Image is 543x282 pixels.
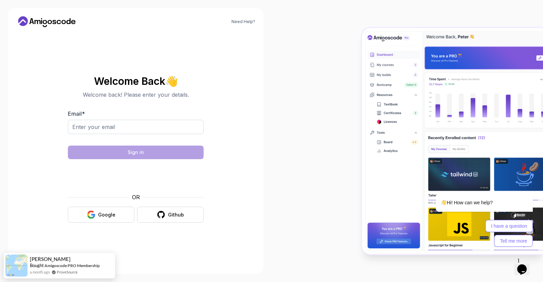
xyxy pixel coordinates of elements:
iframe: Віджет із прапорцем для перевірки безпеки hCaptcha [85,163,187,189]
label: Email * [68,110,85,117]
a: Home link [16,16,77,27]
button: Sign in [68,146,204,159]
div: Sign in [128,149,144,156]
iframe: chat widget [414,132,536,251]
span: [PERSON_NAME] [30,256,71,262]
button: Github [137,207,204,223]
button: Google [68,207,134,223]
span: 👋 [165,75,178,87]
p: Welcome back! Please enter your details. [68,91,204,99]
div: Google [98,211,115,218]
input: Enter your email [68,120,204,134]
img: provesource social proof notification image [5,255,27,277]
p: OR [132,193,140,201]
h2: Welcome Back [68,76,204,87]
a: Need Help? [231,19,255,24]
a: ProveSource [57,269,78,275]
div: Github [168,211,184,218]
span: Bought [30,263,44,268]
a: Amigoscode PRO Membership [44,263,100,268]
iframe: chat widget [514,255,536,275]
span: a month ago [30,269,50,275]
